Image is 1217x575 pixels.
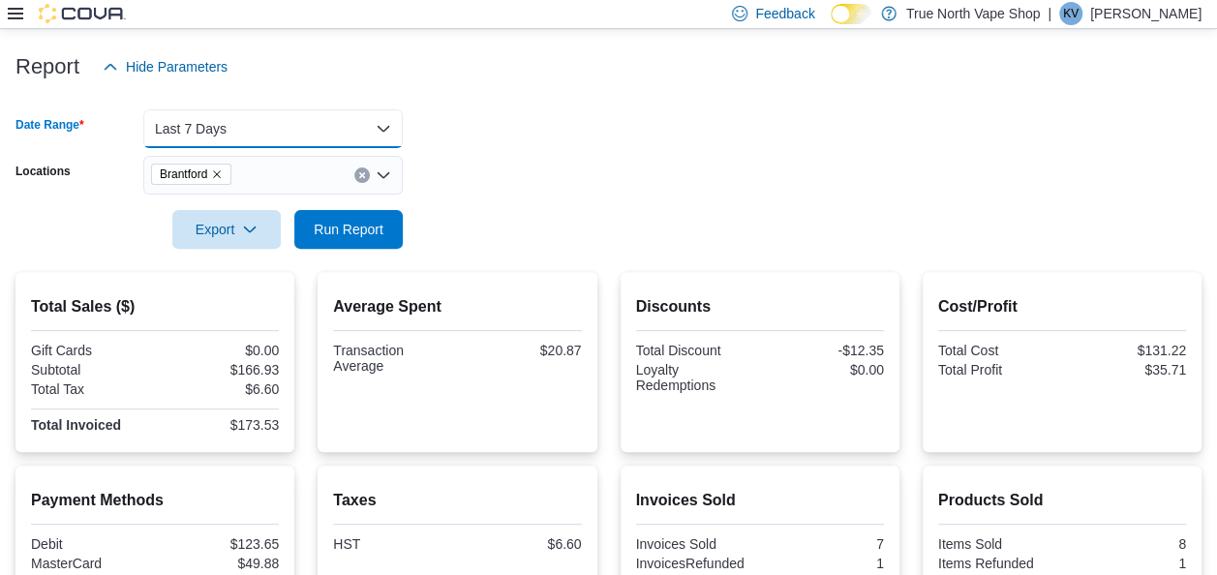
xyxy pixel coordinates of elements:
div: $6.60 [159,381,279,397]
div: 8 [1066,536,1186,552]
div: Total Tax [31,381,151,397]
div: Kierra Vape [1059,2,1082,25]
div: Total Discount [636,343,756,358]
div: $131.22 [1066,343,1186,358]
div: Transaction Average [333,343,453,374]
h3: Report [15,55,79,78]
span: Brantford [151,164,231,185]
p: [PERSON_NAME] [1090,2,1202,25]
span: Dark Mode [831,24,832,25]
button: Open list of options [376,167,391,183]
p: | [1048,2,1051,25]
div: $20.87 [461,343,581,358]
div: Loyalty Redemptions [636,362,756,393]
span: Feedback [755,4,814,23]
div: $49.88 [159,556,279,571]
div: $173.53 [159,417,279,433]
div: Gift Cards [31,343,151,358]
div: HST [333,536,453,552]
button: Remove Brantford from selection in this group [211,168,223,180]
div: $6.60 [461,536,581,552]
img: Cova [39,4,126,23]
h2: Products Sold [938,489,1186,512]
h2: Payment Methods [31,489,279,512]
div: Total Cost [938,343,1058,358]
span: Brantford [160,165,207,184]
span: Hide Parameters [126,57,228,76]
button: Last 7 Days [143,109,403,148]
label: Date Range [15,117,84,133]
div: $123.65 [159,536,279,552]
div: -$12.35 [764,343,884,358]
label: Locations [15,164,71,179]
div: InvoicesRefunded [636,556,756,571]
div: $0.00 [764,362,884,378]
div: Total Profit [938,362,1058,378]
h2: Invoices Sold [636,489,884,512]
strong: Total Invoiced [31,417,121,433]
span: Run Report [314,220,383,239]
span: KV [1063,2,1079,25]
div: $0.00 [159,343,279,358]
button: Export [172,210,281,249]
div: Debit [31,536,151,552]
h2: Taxes [333,489,581,512]
div: Subtotal [31,362,151,378]
div: Invoices Sold [636,536,756,552]
div: Items Sold [938,536,1058,552]
h2: Cost/Profit [938,295,1186,318]
input: Dark Mode [831,4,871,24]
div: 7 [764,536,884,552]
div: 1 [764,556,884,571]
span: Export [184,210,269,249]
div: $35.71 [1066,362,1186,378]
div: 1 [1066,556,1186,571]
p: True North Vape Shop [906,2,1041,25]
div: MasterCard [31,556,151,571]
button: Hide Parameters [95,47,235,86]
div: Items Refunded [938,556,1058,571]
div: $166.93 [159,362,279,378]
button: Clear input [354,167,370,183]
button: Run Report [294,210,403,249]
h2: Average Spent [333,295,581,318]
h2: Total Sales ($) [31,295,279,318]
h2: Discounts [636,295,884,318]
